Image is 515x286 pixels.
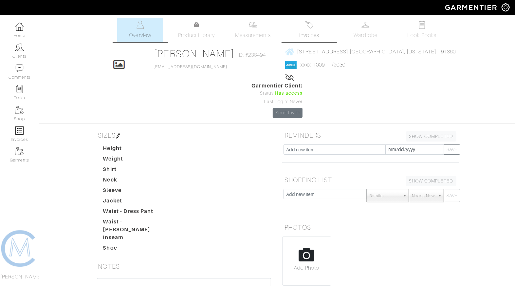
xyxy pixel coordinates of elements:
span: Product Library [178,31,215,39]
img: garments-icon-b7da505a4dc4fd61783c78ac3ca0ef83fa9d6f193b1c9dc38574b1d14d53ca28.png [15,147,24,155]
a: Wardrobe [343,18,389,42]
dt: Neck [98,176,173,186]
a: Measurements [230,18,276,42]
h5: SHOPPING LIST [282,173,459,186]
img: dashboard-icon-dbcd8f5a0b271acd01030246c82b418ddd0df26cd7fceb0bd07c9910d44c42f6.png [15,23,24,31]
div: Status: [252,90,303,97]
h5: REMINDERS [282,129,459,142]
img: gear-icon-white-bd11855cb880d31180b6d7d6211b90ccbf57a29d726f0c71d8c61bd08dd39cc2.png [502,3,510,11]
span: Retailer [369,189,400,202]
dt: Waist - Dress Pant [98,207,173,218]
a: [STREET_ADDRESS] [GEOGRAPHIC_DATA], [US_STATE] - 91360 [285,48,456,56]
img: basicinfo-40fd8af6dae0f16599ec9e87c0ef1c0a1fdea2edbe929e3d69a839185d80c458.svg [136,21,144,29]
h5: NOTES [96,260,272,273]
img: clients-icon-6bae9207a08558b7cb47a8932f037763ab4055f8c8b6bfacd5dc20c3e0201464.png [15,43,24,51]
span: Measurements [235,31,271,39]
span: Invoices [299,31,319,39]
img: american_express-1200034d2e149cdf2cc7894a33a747db654cf6f8355cb502592f1d228b2ac700.png [285,61,297,69]
img: todo-9ac3debb85659649dc8f770b8b6100bb5dab4b48dedcbae339e5042a72dfd3cc.svg [418,21,426,29]
img: pen-cf24a1663064a2ec1b9c1bd2387e9de7a2fa800b781884d57f21acf72779bad2.png [116,133,121,139]
img: measurements-466bbee1fd09ba9460f595b01e5d73f9e2bff037440d3c8f018324cb6cdf7a4a.svg [249,21,257,29]
a: SHOW COMPLETED [406,176,456,186]
a: SHOW COMPLETED [406,131,456,142]
img: garmentier-logo-header-white-b43fb05a5012e4ada735d5af1a66efaba907eab6374d6393d1fbf88cb4ef424d.png [442,2,502,13]
h5: SIZES [96,129,272,142]
h5: PHOTOS [282,221,459,234]
button: SAVE [444,189,460,202]
dt: Waist - [PERSON_NAME] [98,218,173,234]
span: Look Books [408,31,437,39]
img: orders-icon-0abe47150d42831381b5fb84f609e132dff9fe21cb692f30cb5eec754e2cba89.png [15,126,24,135]
span: Has access [275,90,303,97]
a: Product Library [174,21,219,39]
a: [PERSON_NAME] [154,48,235,60]
div: Last Login: Never [252,98,303,105]
dt: Inseam [98,234,173,244]
a: Invoices [286,18,332,42]
span: ID: #236494 [238,51,266,59]
span: Overview [129,31,151,39]
img: garments-icon-b7da505a4dc4fd61783c78ac3ca0ef83fa9d6f193b1c9dc38574b1d14d53ca28.png [15,106,24,114]
span: Wardrobe [354,31,377,39]
dt: Height [98,144,173,155]
input: Add new item... [284,144,386,155]
img: comment-icon-a0a6a9ef722e966f86d9cbdc48e553b5cf19dbc54f86b18d962a5391bc8f6eb6.png [15,64,24,72]
img: wardrobe-487a4870c1b7c33e795ec22d11cfc2ed9d08956e64fb3008fe2437562e282088.svg [361,21,370,29]
span: Garmentier Client: [252,82,303,90]
span: Needs Now [412,189,435,202]
dt: Shoe [98,244,173,255]
dt: Sleeve [98,186,173,197]
input: Add new item [284,189,367,199]
a: Overview [117,18,163,42]
a: xxxx-1009 - 1/2030 [301,62,345,68]
img: reminder-icon-8004d30b9f0a5d33ae49ab947aed9ed385cf756f9e5892f1edd6e32f2345188e.png [15,85,24,93]
a: [EMAIL_ADDRESS][DOMAIN_NAME] [154,65,227,69]
dt: Weight [98,155,173,165]
dt: Shirt [98,165,173,176]
a: Look Books [399,18,445,42]
a: Send Invite [273,108,303,118]
span: [STREET_ADDRESS] [GEOGRAPHIC_DATA], [US_STATE] - 91360 [297,49,456,55]
img: orders-27d20c2124de7fd6de4e0e44c1d41de31381a507db9b33961299e4e07d508b8c.svg [305,21,313,29]
dt: Jacket [98,197,173,207]
button: SAVE [444,144,460,155]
